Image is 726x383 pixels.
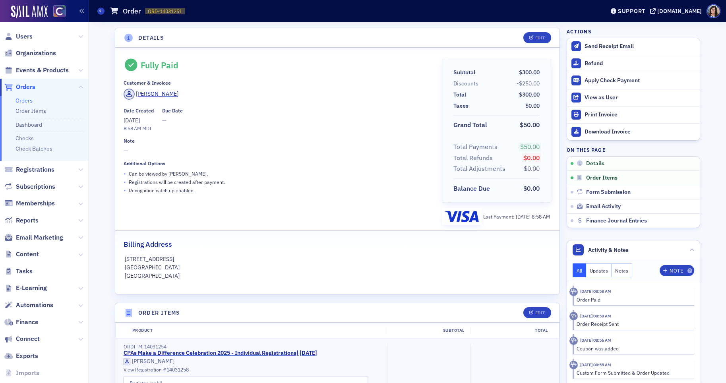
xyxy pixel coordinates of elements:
[16,369,39,377] span: Imports
[15,135,34,142] a: Checks
[532,213,550,220] span: 8:58 AM
[453,184,493,193] span: Balance Due
[124,89,179,100] a: [PERSON_NAME]
[15,107,46,114] a: Order Items
[517,80,540,87] span: -$250.00
[453,184,490,193] div: Balance Due
[16,335,40,343] span: Connect
[586,160,604,167] span: Details
[569,312,578,320] div: Activity
[567,72,700,89] button: Apply Check Payment
[4,182,55,191] a: Subscriptions
[16,216,39,225] span: Reports
[523,154,540,162] span: $0.00
[124,366,381,373] a: View Registration #14031258
[129,187,195,194] p: Recognition catch up enabled.
[453,120,487,130] div: Grand Total
[567,28,591,35] h4: Actions
[4,318,39,327] a: Finance
[580,313,611,319] time: 9/20/2025 08:58 AM
[15,121,42,128] a: Dashboard
[453,153,496,163] span: Total Refunds
[387,327,470,334] div: Subtotal
[132,358,174,365] div: [PERSON_NAME]
[535,36,545,40] div: Edit
[585,111,696,118] div: Print Invoice
[11,6,48,18] img: SailAMX
[569,288,578,296] div: Activity
[445,211,479,222] img: visa
[453,102,471,110] span: Taxes
[16,318,39,327] span: Finance
[618,8,645,15] div: Support
[16,352,38,360] span: Exports
[124,147,431,155] span: —
[586,217,647,224] span: Finance Journal Entries
[16,199,55,208] span: Memberships
[586,174,618,182] span: Order Items
[124,138,135,144] div: Note
[16,267,33,276] span: Tasks
[453,142,500,152] span: Total Payments
[4,165,54,174] a: Registrations
[124,170,126,178] span: •
[612,263,632,277] button: Notes
[453,68,475,77] div: Subtotal
[585,77,696,84] div: Apply Check Payment
[4,301,53,309] a: Automations
[524,164,540,172] span: $0.00
[520,121,540,129] span: $50.00
[650,8,705,14] button: [DOMAIN_NAME]
[125,272,550,280] p: [GEOGRAPHIC_DATA]
[523,307,551,318] button: Edit
[453,102,469,110] div: Taxes
[15,97,33,104] a: Orders
[4,284,47,292] a: E-Learning
[519,91,540,98] span: $300.00
[580,362,611,368] time: 9/20/2025 08:55 AM
[53,5,66,17] img: SailAMX
[585,60,696,67] div: Refund
[4,352,38,360] a: Exports
[580,337,611,343] time: 9/20/2025 08:56 AM
[577,296,689,303] div: Order Paid
[16,49,56,58] span: Organizations
[124,358,174,365] a: [PERSON_NAME]
[4,66,69,75] a: Events & Products
[453,68,478,77] span: Subtotal
[567,38,700,55] button: Send Receipt Email
[453,153,493,163] div: Total Refunds
[567,55,700,72] button: Refund
[453,79,481,88] span: Discounts
[453,164,505,174] div: Total Adjustments
[707,4,720,18] span: Profile
[523,184,540,192] span: $0.00
[124,350,317,357] a: CPAs Make a Difference Celebration 2025 - Individual Registrations| [DATE]
[129,170,208,177] p: Can be viewed by [PERSON_NAME] .
[141,60,178,70] div: Fully Paid
[519,69,540,76] span: $300.00
[569,361,578,369] div: Activity
[141,125,152,132] span: MDT
[125,255,550,263] p: [STREET_ADDRESS]
[4,199,55,208] a: Memberships
[585,43,696,50] div: Send Receipt Email
[577,369,689,376] div: Custom Form Submitted & Order Updated
[4,369,39,377] a: Imports
[470,327,554,334] div: Total
[453,142,498,152] div: Total Payments
[124,80,171,86] div: Customer & Invoicee
[660,265,694,276] button: Note
[125,263,550,272] p: [GEOGRAPHIC_DATA]
[123,6,141,16] h1: Order
[586,263,612,277] button: Updates
[124,108,154,114] div: Date Created
[567,123,700,140] a: Download Invoice
[124,344,381,350] div: ORDITM-14031254
[16,66,69,75] span: Events & Products
[535,311,545,315] div: Edit
[585,128,696,135] div: Download Invoice
[16,165,54,174] span: Registrations
[670,269,683,273] div: Note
